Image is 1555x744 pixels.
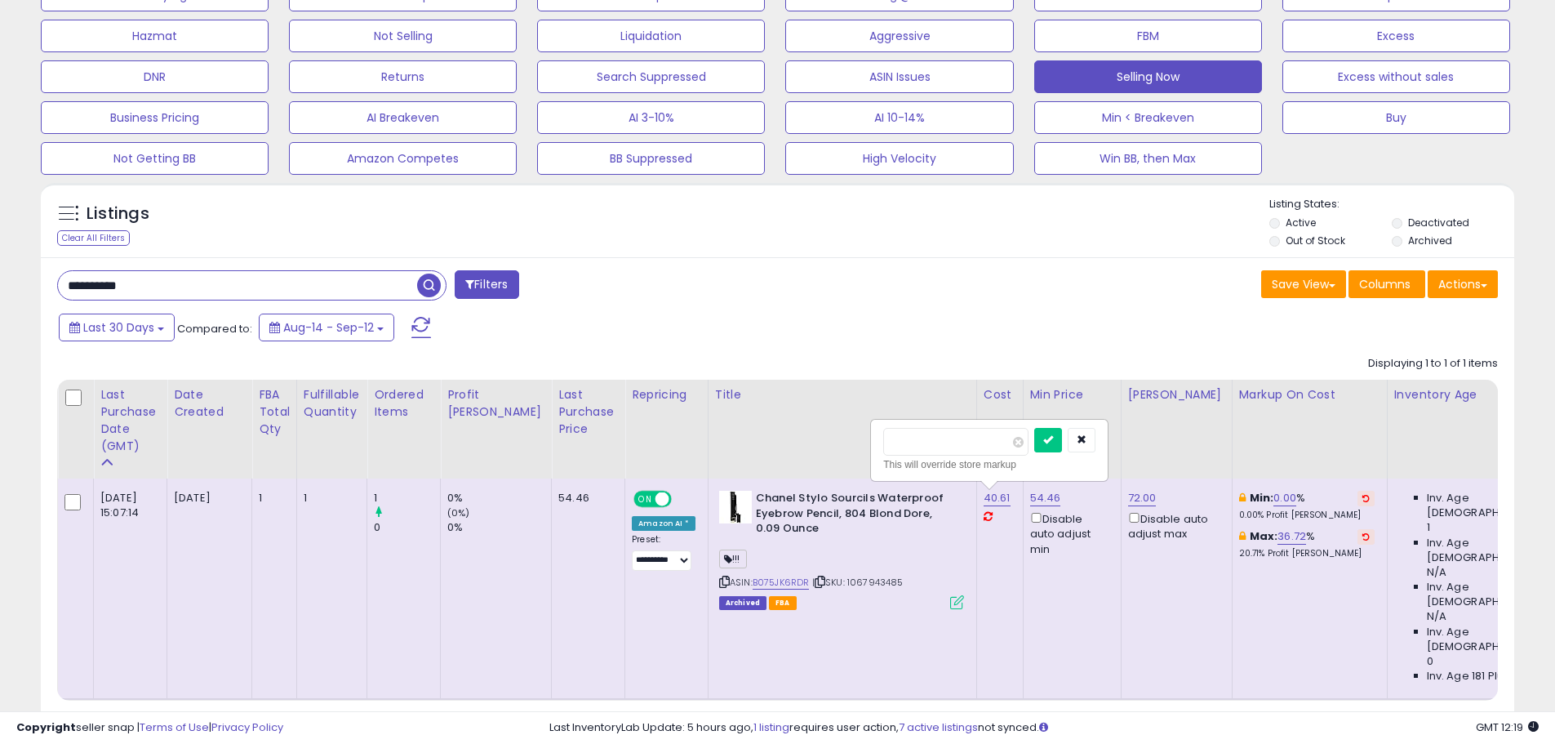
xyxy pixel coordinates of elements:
div: Date Created [174,386,245,421]
a: 0.00 [1273,490,1296,506]
h1: Support [79,8,131,20]
div: % [1239,491,1375,521]
div: 1 [259,491,284,506]
button: ASIN Issues [785,60,1013,93]
div: Clear All Filters [57,230,130,246]
label: Archived [1408,234,1452,247]
div: 0% [447,520,551,535]
button: Not Getting BB [41,142,269,175]
b: Max: [1250,528,1278,544]
span: Compared to: [177,321,252,336]
div: Markup on Cost [1239,386,1380,403]
button: AI 10-14% [785,101,1013,134]
label: Deactivated [1408,216,1469,229]
div: The preset is mainly just a faster way. After some hours of being at that higher pricepoint, plea... [26,287,255,367]
div: [DATE] 15:07:14 [100,491,154,520]
div: 54.46 [558,491,612,506]
span: N/A [1427,565,1446,580]
span: Listings that have been deleted from Seller Central [719,596,766,610]
button: Actions [1428,270,1498,298]
button: Min < Breakeven [1034,101,1262,134]
b: Min: [1250,490,1274,506]
button: Filters [455,270,518,299]
span: N/A [1427,609,1446,624]
span: !!! [719,550,747,568]
div: ASIN: [719,491,964,608]
div: Last InventoryLab Update: 5 hours ago, requires user action, not synced. [549,720,1539,736]
div: [PERSON_NAME] [1128,386,1225,403]
span: Last 30 Days [83,319,154,336]
div: 0% [447,491,551,506]
p: 0.00% Profit [PERSON_NAME] [1239,510,1375,521]
span: 1 [1427,520,1430,535]
button: Liquidation [537,20,765,52]
span: OFF [669,492,695,506]
strong: Copyright [16,719,76,735]
a: 1 listing [753,719,789,735]
label: Out of Stock [1286,234,1345,247]
button: DNR [41,60,269,93]
div: % [1239,529,1375,559]
button: Columns [1348,270,1425,298]
div: Disable auto adjust max [1128,510,1220,541]
button: Not Selling [289,20,517,52]
img: 311hhnzAvGL._SL40_.jpg [719,491,752,523]
button: FBM [1034,20,1262,52]
button: Business Pricing [41,101,269,134]
button: go back [11,7,42,38]
div: Fulfillable Quantity [304,386,360,421]
div: [DATE] [174,491,239,506]
img: Profile image for Support [47,9,73,35]
span: Inv. Age 181 Plus: [1427,669,1513,684]
button: Selling Now [1034,60,1262,93]
span: Columns [1359,276,1411,292]
button: Amazon Competes [289,142,517,175]
span: ON [635,492,655,506]
small: (0%) [447,506,470,519]
div: 1 [374,491,440,506]
div: This will override store markup [883,457,1095,473]
button: Buy [1282,101,1510,134]
p: 20.71% Profit [PERSON_NAME] [1239,548,1375,559]
div: seller snap | | [16,720,283,736]
button: Win BB, then Max [1034,142,1262,175]
div: [DATE] [13,430,313,452]
div: 0 [374,520,440,535]
a: Privacy Policy [211,719,283,735]
div: Adam says… [13,100,313,430]
a: 54.46 [1030,490,1061,506]
button: Hazmat [41,20,269,52]
a: Terms of Use [140,719,209,735]
button: Search Suppressed [537,60,765,93]
div: 1 [304,491,354,506]
th: The percentage added to the cost of goods (COGS) that forms the calculator for Min & Max prices. [1232,380,1387,479]
div: Hey [PERSON_NAME]. I hope your week is going great. [26,461,255,493]
div: Adam says… [13,452,313,669]
div: Title [715,386,970,403]
div: Feel free to reach out again if you see further issues. [26,375,255,407]
div: Displaying 1 to 1 of 1 items [1368,356,1498,372]
a: 40.61 [984,490,1011,506]
h5: Listings [87,203,149,225]
button: High Velocity [785,142,1013,175]
div: Preset: [632,534,695,571]
button: Aggressive [785,20,1013,52]
a: 72.00 [1128,490,1157,506]
button: AI 3-10% [537,101,765,134]
button: Excess [1282,20,1510,52]
div: Ordered Items [374,386,433,421]
div: Close [287,7,316,36]
label: Active [1286,216,1316,229]
div: Last Purchase Price [558,386,618,438]
span: FBA [769,596,797,610]
button: Aug-14 - Sep-12 [259,314,394,341]
div: I changed the price to $54, so that I could get the BB back on the ASIN. I'll try this new preset... [72,29,300,78]
div: Repricing [632,386,701,403]
div: Profit [PERSON_NAME] [447,386,544,421]
button: AI Breakeven [289,101,517,134]
p: The team can also help [79,20,203,37]
div: I reviewed the listing, and it is currently out of stock. And I did see that the [DEMOGRAPHIC_DAT... [26,542,255,606]
button: BB Suppressed [537,142,765,175]
div: It's indeed some sort of outlier behavior. Please feel assured that it eventually re-learns thing... [26,135,255,278]
div: Last Purchase Date (GMT) [100,386,160,455]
